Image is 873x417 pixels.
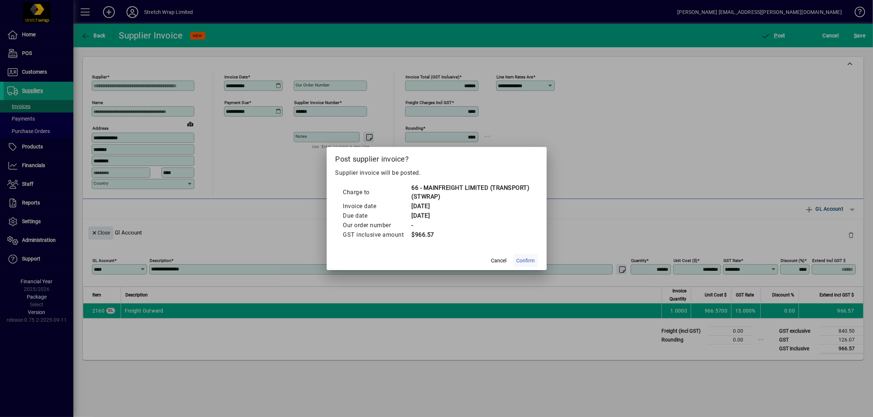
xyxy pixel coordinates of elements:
[411,183,531,202] td: 66 - MAINFREIGHT LIMITED (TRANSPORT) (STWRAP)
[343,211,411,221] td: Due date
[514,254,538,267] button: Confirm
[411,230,531,240] td: $966.57
[517,257,535,265] span: Confirm
[491,257,507,265] span: Cancel
[411,211,531,221] td: [DATE]
[327,147,547,168] h2: Post supplier invoice?
[343,183,411,202] td: Charge to
[487,254,511,267] button: Cancel
[411,221,531,230] td: -
[335,169,538,177] p: Supplier invoice will be posted.
[343,221,411,230] td: Our order number
[343,230,411,240] td: GST inclusive amount
[343,202,411,211] td: Invoice date
[411,202,531,211] td: [DATE]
